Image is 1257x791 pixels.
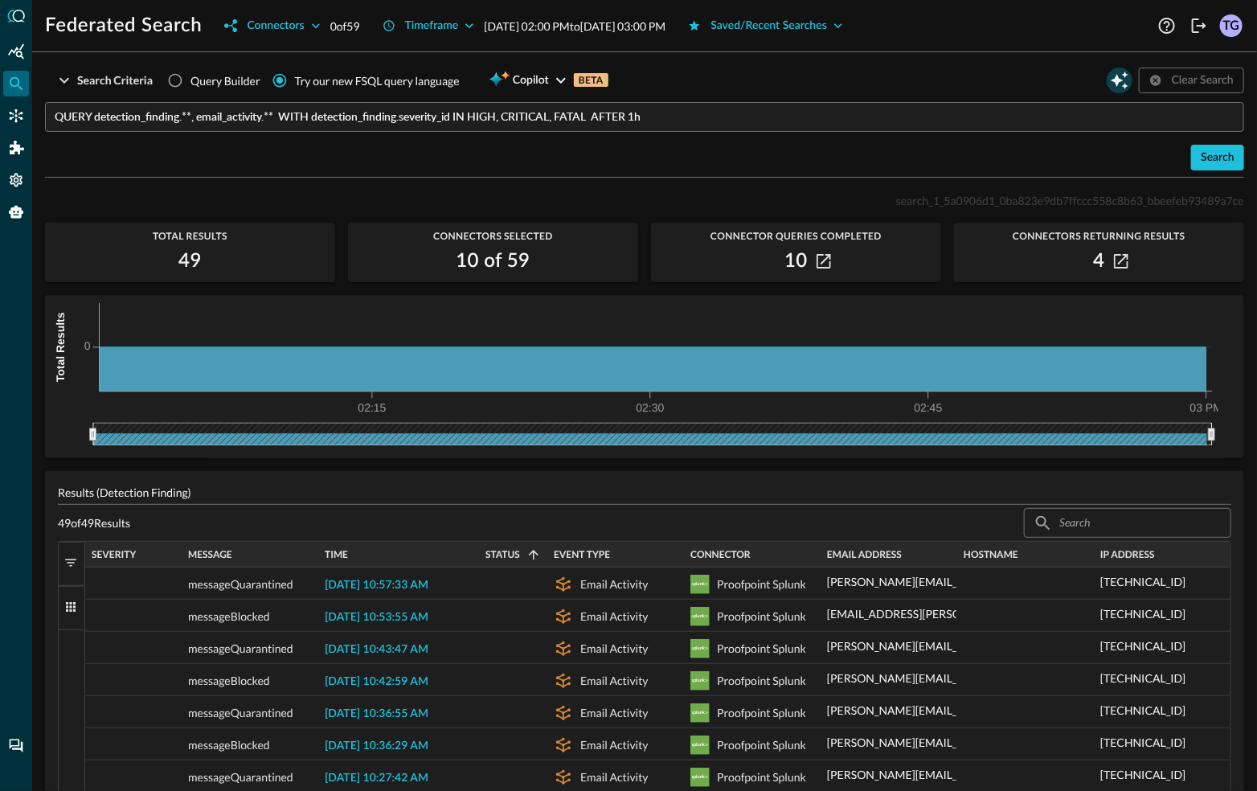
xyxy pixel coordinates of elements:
[827,549,902,560] span: Email Address
[827,605,1010,622] p: [EMAIL_ADDRESS][PERSON_NAME]
[188,633,293,665] span: messageQuarantined
[1100,573,1185,590] p: [TECHNICAL_ID]
[554,549,610,560] span: Event Type
[485,549,520,560] span: Status
[1059,508,1194,538] input: Search
[651,231,941,242] span: Connector Queries Completed
[690,671,710,691] svg: Splunk
[215,13,330,39] button: Connectors
[188,568,293,600] span: messageQuarantined
[690,575,710,594] svg: Splunk
[827,637,1099,654] p: [PERSON_NAME][EMAIL_ADDRESS][PERSON_NAME]
[358,402,386,415] tspan: 02:15
[325,740,428,752] span: [DATE] 10:36:29 AM
[717,729,806,761] div: Proofpoint Splunk
[827,670,1010,686] p: [PERSON_NAME][EMAIL_ADDRESS]
[1201,148,1234,168] div: Search
[580,633,649,665] div: Email Activity
[58,484,1231,501] p: Results (Detection Finding)
[58,514,130,531] p: 49 of 49 Results
[580,568,649,600] div: Email Activity
[1107,68,1132,93] button: Open Query Copilot
[710,16,827,36] div: Saved/Recent Searches
[690,768,710,787] svg: Splunk
[914,402,942,415] tspan: 02:45
[3,199,29,225] div: Query Agent
[45,68,162,93] button: Search Criteria
[717,697,806,729] div: Proofpoint Splunk
[827,702,1099,719] p: [PERSON_NAME][EMAIL_ADDRESS][PERSON_NAME]
[1100,637,1185,654] p: [TECHNICAL_ID]
[896,194,1244,207] span: search_1_5a0906d1_0ba823e9db7ffccc558c8b63_bbeefeb93489a7ce
[188,665,270,697] span: messageBlocked
[325,708,428,719] span: [DATE] 10:36:55 AM
[325,676,428,687] span: [DATE] 10:42:59 AM
[690,703,710,723] svg: Splunk
[325,644,428,655] span: [DATE] 10:43:47 AM
[827,766,1099,783] p: [PERSON_NAME][EMAIL_ADDRESS][PERSON_NAME]
[3,103,29,129] div: Connectors
[827,573,1099,590] p: [PERSON_NAME][EMAIL_ADDRESS][PERSON_NAME]
[717,600,806,633] div: Proofpoint Splunk
[964,549,1018,560] span: Hostname
[1191,145,1244,170] button: Search
[178,248,202,274] h2: 49
[188,600,270,633] span: messageBlocked
[1100,702,1185,719] p: [TECHNICAL_ID]
[513,71,549,91] span: Copilot
[690,736,710,755] svg: Splunk
[954,231,1244,242] span: Connectors Returning Results
[574,73,608,87] p: BETA
[1100,766,1185,783] p: [TECHNICAL_ID]
[45,13,202,39] h1: Federated Search
[678,13,853,39] button: Saved/Recent Searches
[92,549,136,560] span: Severity
[717,633,806,665] div: Proofpoint Splunk
[295,72,460,89] div: Try our new FSQL query language
[188,729,270,761] span: messageBlocked
[325,580,428,591] span: [DATE] 10:57:33 AM
[1154,13,1180,39] button: Help
[247,16,304,36] div: Connectors
[1186,13,1212,39] button: Logout
[580,665,649,697] div: Email Activity
[84,340,91,353] tspan: 0
[190,72,260,89] span: Query Builder
[580,600,649,633] div: Email Activity
[690,607,710,626] svg: Splunk
[636,402,664,415] tspan: 02:30
[330,18,360,35] p: 0 of 59
[3,39,29,64] div: Summary Insights
[325,773,428,784] span: [DATE] 10:27:42 AM
[690,639,710,658] svg: Splunk
[45,231,335,242] span: Total Results
[484,18,665,35] p: [DATE] 02:00 PM to [DATE] 03:00 PM
[690,549,751,560] span: Connector
[55,102,1244,132] input: FSQL
[188,697,293,729] span: messageQuarantined
[373,13,485,39] button: Timeframe
[479,68,618,93] button: CopilotBETA
[456,248,530,274] h2: 10 of 59
[3,71,29,96] div: Federated Search
[325,549,348,560] span: Time
[717,665,806,697] div: Proofpoint Splunk
[188,549,232,560] span: Message
[54,312,67,382] tspan: Total Results
[1093,248,1104,274] h2: 4
[4,135,30,161] div: Addons
[580,729,649,761] div: Email Activity
[827,734,1099,751] p: [PERSON_NAME][EMAIL_ADDRESS][PERSON_NAME]
[3,167,29,193] div: Settings
[1220,14,1243,37] div: TG
[1190,402,1222,415] tspan: 03 PM
[1100,734,1185,751] p: [TECHNICAL_ID]
[1100,605,1185,622] p: [TECHNICAL_ID]
[325,612,428,623] span: [DATE] 10:53:55 AM
[1100,670,1185,686] p: [TECHNICAL_ID]
[77,71,153,91] div: Search Criteria
[717,568,806,600] div: Proofpoint Splunk
[1100,549,1155,560] span: IP Address
[784,248,808,274] h2: 10
[580,697,649,729] div: Email Activity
